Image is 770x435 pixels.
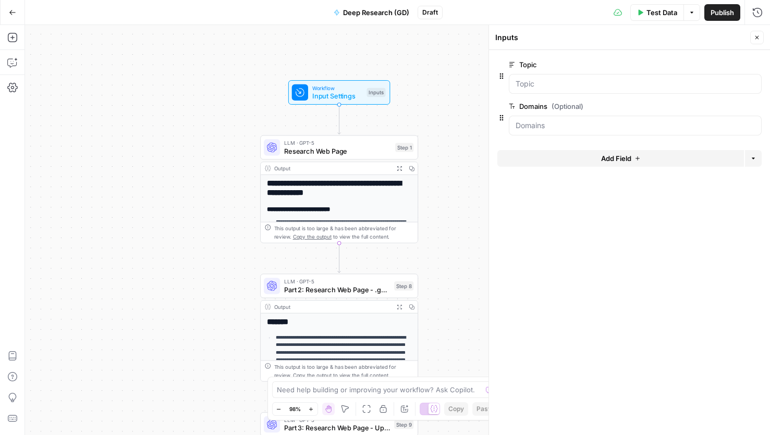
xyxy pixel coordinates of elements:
[646,7,677,18] span: Test Data
[394,420,413,429] div: Step 9
[630,4,683,21] button: Test Data
[422,8,438,17] span: Draft
[338,243,341,273] g: Edge from step_1 to step_8
[293,233,332,240] span: Copy the output
[601,153,631,164] span: Add Field
[516,120,755,131] input: Domains
[284,139,391,147] span: LLM · GPT-5
[274,303,390,311] div: Output
[289,405,301,413] span: 98%
[509,101,703,111] label: Domains
[394,281,413,291] div: Step 8
[711,7,734,18] span: Publish
[293,372,332,378] span: Copy the output
[284,277,390,285] span: LLM · GPT-5
[366,88,385,97] div: Inputs
[395,143,413,152] div: Step 1
[312,84,363,92] span: Workflow
[497,150,744,167] button: Add Field
[448,404,464,414] span: Copy
[476,404,494,414] span: Paste
[509,59,703,70] label: Topic
[284,423,390,433] span: Part 3: Research Web Page - Updated Date + Two Sources Supporting
[260,80,418,105] div: WorkflowInput SettingsInputs
[444,402,468,416] button: Copy
[284,146,391,156] span: Research Web Page
[472,402,498,416] button: Paste
[343,7,409,18] span: Deep Research (GD)
[704,4,740,21] button: Publish
[327,4,415,21] button: Deep Research (GD)
[495,32,747,43] div: Inputs
[516,79,755,89] input: Topic
[274,225,414,241] div: This output is too large & has been abbreviated for review. to view the full content.
[284,284,390,295] span: Part 2: Research Web Page - .gov / .edu Only
[338,105,341,134] g: Edge from start to step_1
[274,363,414,379] div: This output is too large & has been abbreviated for review. to view the full content.
[312,91,363,101] span: Input Settings
[274,164,390,172] div: Output
[552,101,583,111] span: (Optional)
